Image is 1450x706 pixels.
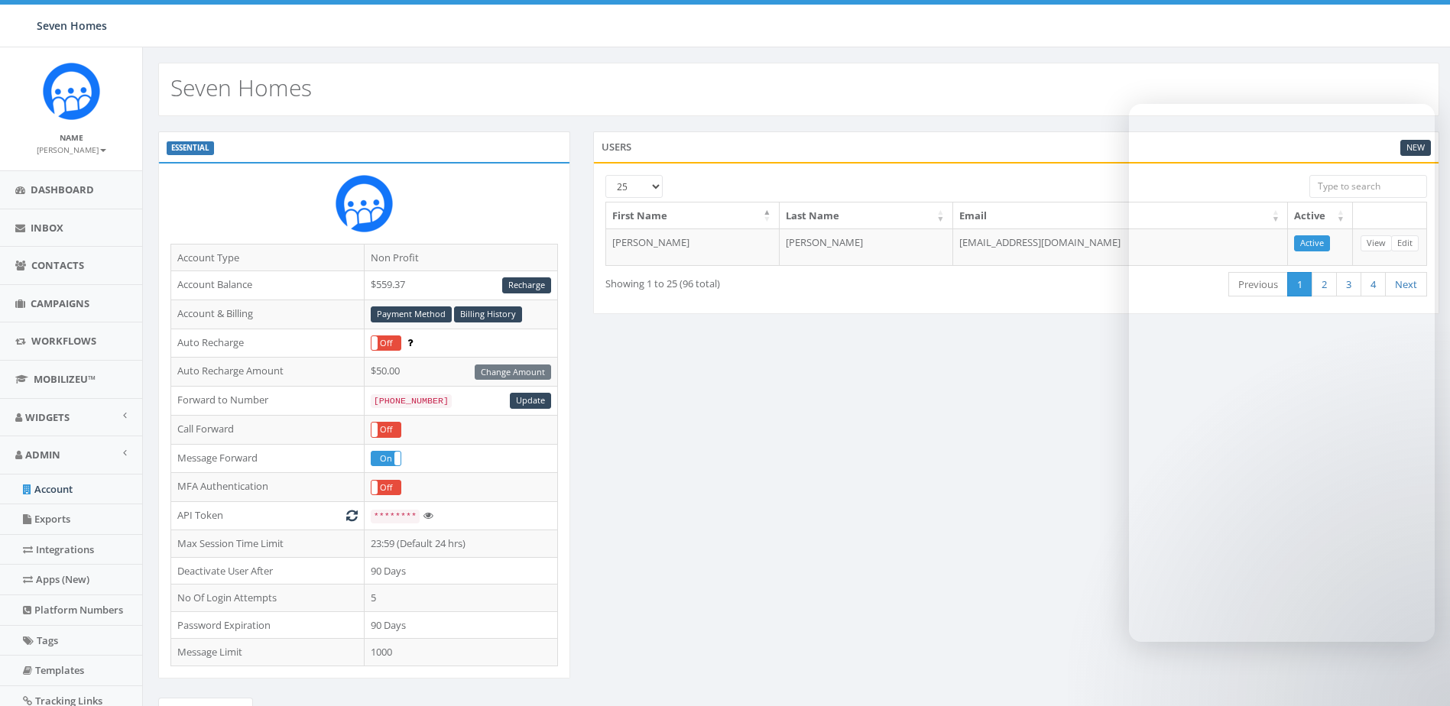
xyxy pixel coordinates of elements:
[371,336,401,351] label: Off
[171,502,365,530] td: API Token
[364,585,557,612] td: 5
[371,335,401,351] div: OnOff
[364,244,557,271] td: Non Profit
[171,271,365,300] td: Account Balance
[171,585,365,612] td: No Of Login Attempts
[953,228,1288,265] td: [EMAIL_ADDRESS][DOMAIN_NAME]
[371,451,401,467] div: OnOff
[37,144,106,155] small: [PERSON_NAME]
[605,270,935,291] div: Showing 1 to 25 (96 total)
[407,335,413,349] span: Enable to prevent campaign failure.
[454,306,522,322] a: Billing History
[171,611,365,639] td: Password Expiration
[364,529,557,557] td: 23:59 (Default 24 hrs)
[171,387,365,416] td: Forward to Number
[37,142,106,156] a: [PERSON_NAME]
[510,393,551,409] a: Update
[31,334,96,348] span: Workflows
[371,423,401,437] label: Off
[371,480,401,496] div: OnOff
[336,175,393,232] img: Rally_Corp_Icon.png
[25,410,70,424] span: Widgets
[171,473,365,502] td: MFA Authentication
[371,422,401,438] div: OnOff
[37,18,107,33] span: Seven Homes
[31,221,63,235] span: Inbox
[171,300,365,329] td: Account & Billing
[170,75,312,100] h2: Seven Homes
[364,557,557,585] td: 90 Days
[780,228,953,265] td: [PERSON_NAME]
[167,141,214,155] label: ESSENTIAL
[502,277,551,293] a: Recharge
[171,557,365,585] td: Deactivate User After
[31,296,89,310] span: Campaigns
[31,183,94,196] span: Dashboard
[1398,654,1435,691] iframe: Intercom live chat
[31,258,84,272] span: Contacts
[371,394,452,408] code: [PHONE_NUMBER]
[25,448,60,461] span: Admin
[60,132,83,143] small: Name
[606,228,780,265] td: [PERSON_NAME]
[43,63,100,120] img: Rally_Corp_Icon.png
[171,329,365,358] td: Auto Recharge
[171,415,365,444] td: Call Forward
[593,131,1439,162] div: Users
[371,481,401,495] label: Off
[171,244,365,271] td: Account Type
[780,202,953,229] th: Last Name: activate to sort column ascending
[606,202,780,229] th: First Name: activate to sort column descending
[953,202,1288,229] th: Email: activate to sort column ascending
[171,529,365,557] td: Max Session Time Limit
[371,306,452,322] a: Payment Method
[371,452,401,466] label: On
[171,639,365,666] td: Message Limit
[1129,104,1435,642] iframe: Intercom live chat
[364,611,557,639] td: 90 Days
[364,358,557,387] td: $50.00
[364,639,557,666] td: 1000
[364,271,557,300] td: $559.37
[171,358,365,387] td: Auto Recharge Amount
[346,510,358,520] i: Generate New Token
[34,372,96,386] span: MobilizeU™
[171,444,365,473] td: Message Forward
